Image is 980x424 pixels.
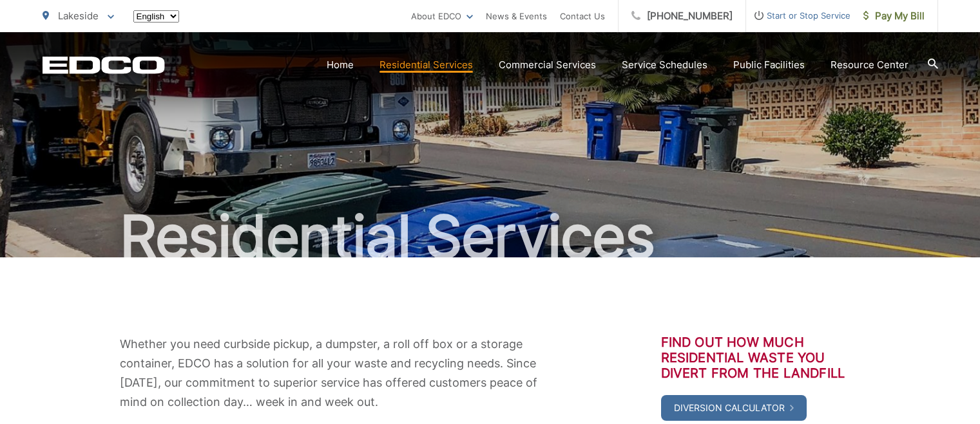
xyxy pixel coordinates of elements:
a: Public Facilities [733,57,805,73]
span: Lakeside [58,10,99,22]
a: Diversion Calculator [661,395,807,421]
h1: Residential Services [43,205,938,269]
span: Pay My Bill [863,8,925,24]
a: Commercial Services [499,57,596,73]
a: Service Schedules [622,57,707,73]
a: About EDCO [411,8,473,24]
select: Select a language [133,10,179,23]
a: Contact Us [560,8,605,24]
a: Home [327,57,354,73]
a: Residential Services [380,57,473,73]
p: Whether you need curbside pickup, a dumpster, a roll off box or a storage container, EDCO has a s... [120,335,552,412]
a: Resource Center [831,57,908,73]
a: News & Events [486,8,547,24]
a: EDCD logo. Return to the homepage. [43,56,165,74]
h3: Find out how much residential waste you divert from the landfill [661,335,861,381]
